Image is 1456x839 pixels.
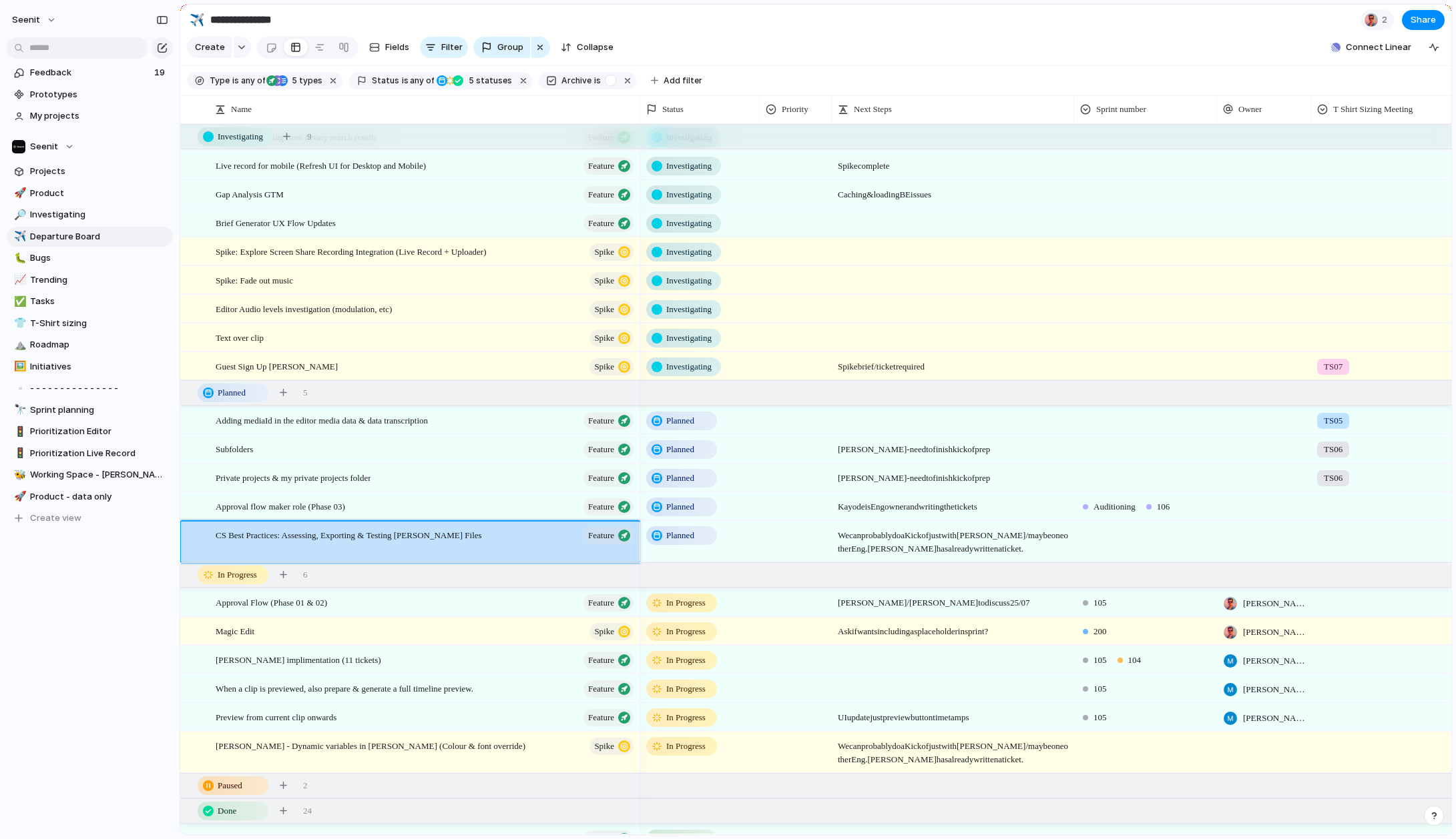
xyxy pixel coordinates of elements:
span: 9 [307,130,312,143]
span: UI update just preview button timetamps [832,704,1073,724]
span: Feature [588,214,614,233]
span: Feature [588,526,614,545]
span: Priority [782,103,808,116]
span: Feature [588,157,614,175]
span: Planned [666,472,694,485]
span: Projects [30,165,168,178]
span: any of [239,75,265,87]
div: 🚦Prioritization Editor [7,422,173,442]
span: Status [372,75,399,87]
span: 24 [303,804,312,818]
span: [PERSON_NAME] - need to finish kick of prep [832,464,1073,485]
a: Prototypes [7,85,173,105]
button: 🚀 [12,490,25,504]
a: 👕T-Shirt sizing [7,313,173,333]
span: Investigating [666,303,712,316]
span: Feature [588,651,614,670]
span: Done [218,804,236,818]
span: [PERSON_NAME] implimentation (11 tickets) [216,652,381,667]
span: Seenit [30,140,58,153]
span: Departure Board [30,230,168,243]
div: 🔎 [14,207,23,223]
div: 🐛Bugs [7,248,173,268]
button: 👕 [12,317,25,330]
span: [PERSON_NAME] - need to finish kick of prep [832,436,1073,456]
span: In Progress [666,625,706,638]
span: Investigating [666,331,712,345]
span: Feature [588,469,614,488]
span: Magic Edit [216,623,254,638]
button: Spike [589,329,634,347]
span: Spike complete [832,152,1073,173]
div: 🚦 [14,446,23,461]
span: Next Steps [854,103,892,116]
span: Archive [561,75,591,87]
span: is [594,75,601,87]
div: 🐛 [14,251,23,266]
span: Create [195,41,225,54]
button: Seenit [6,9,63,31]
span: 5 [288,75,299,85]
button: Group [473,37,530,58]
span: Approval Flow (Phase 01 & 02) [216,594,327,610]
span: 200 [1094,625,1107,638]
button: Feature [583,709,634,726]
button: Filter [420,37,468,58]
span: Live record for mobile (Refresh UI for Desktop and Mobile) [216,157,426,173]
a: 🔭Sprint planning [7,400,173,420]
button: Spike [589,243,634,261]
button: 🔎 [12,208,25,221]
span: TS06 [1324,443,1343,456]
div: 🐝 [14,468,23,483]
button: Feature [583,157,634,175]
span: TS05 [1324,414,1343,428]
button: ✈️ [186,9,208,31]
div: ✈️Departure Board [7,227,173,247]
span: Guest Sign Up [PERSON_NAME] [216,358,338,373]
a: 🚀Product [7,183,173,203]
button: Feature [583,186,634,203]
div: ✅ [14,294,23,309]
a: Projects [7,161,173,181]
button: Feature [583,652,634,669]
a: ⛰️Roadmap [7,335,173,355]
div: 🚦 [14,424,23,440]
a: ✅Tasks [7,291,173,311]
button: Create [187,37,232,58]
button: Spike [589,358,634,375]
span: T-Shirt sizing [30,317,168,330]
span: Planned [666,414,694,428]
button: 🐛 [12,251,25,265]
button: 📈 [12,273,25,287]
span: 5 [465,75,476,85]
div: 👕 [14,315,23,331]
span: Preview from current clip onwards [216,709,336,724]
span: 105 [1094,654,1107,667]
span: 105 [1094,682,1107,696]
span: Adding mediaId in the editor media data & data transcription [216,412,428,428]
span: T Shirt Sizing Meeting [1333,103,1413,116]
button: 🚀 [12,187,25,200]
button: isany of [230,73,268,88]
span: [PERSON_NAME] [1243,654,1305,668]
span: Planned [666,443,694,456]
div: 📈 [14,272,23,287]
span: Fields [385,41,409,54]
span: Create view [30,512,81,525]
button: Create view [7,508,173,528]
button: Spike [589,623,634,640]
a: 🖼️Initiatives [7,357,173,377]
button: Spike [589,272,634,289]
span: Prioritization Editor [30,425,168,438]
span: Share [1411,13,1436,27]
span: Group [497,41,523,54]
span: Investigating [666,274,712,287]
span: Spike [594,329,614,347]
span: any of [409,75,435,87]
span: 105 [1094,596,1107,610]
span: Planned [666,500,694,514]
a: 🚀Product - data only [7,487,173,507]
span: Subfolders [216,441,253,456]
span: is [402,75,409,87]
